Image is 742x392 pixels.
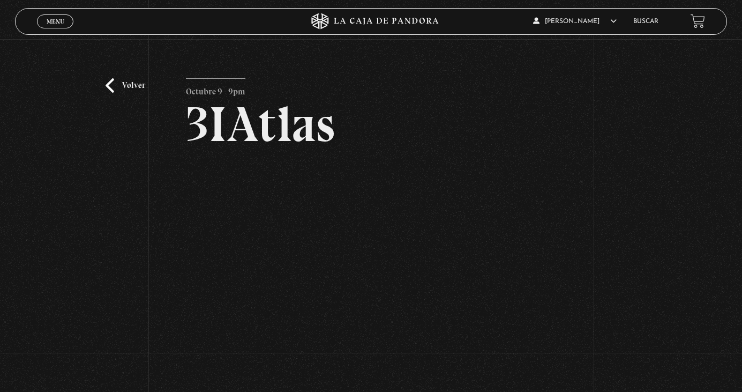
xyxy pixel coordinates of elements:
[186,165,556,374] iframe: Dailymotion video player – 3IATLAS
[47,18,64,25] span: Menu
[533,18,617,25] span: [PERSON_NAME]
[691,14,705,28] a: View your shopping cart
[106,78,145,93] a: Volver
[186,100,556,149] h2: 3IAtlas
[43,27,68,34] span: Cerrar
[186,78,245,100] p: Octubre 9 - 9pm
[633,18,658,25] a: Buscar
